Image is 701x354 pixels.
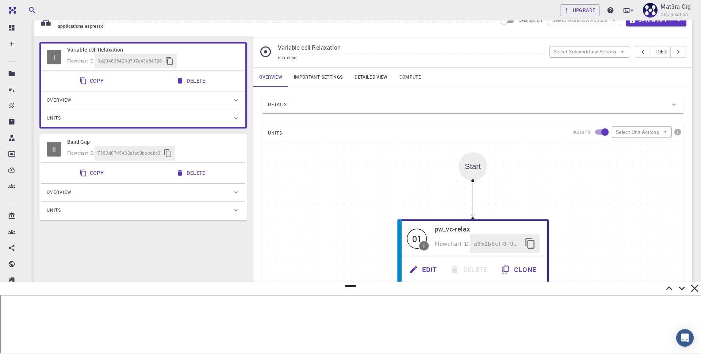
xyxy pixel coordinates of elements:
span: Units [47,112,61,124]
p: Auto fit [573,128,591,136]
span: Flowchart ID: [67,150,95,156]
span: Idle [47,142,61,157]
div: Units [41,202,245,219]
div: II [47,142,61,157]
button: Copy [75,166,110,180]
div: Details [262,96,683,113]
button: Delete [172,166,211,180]
span: 3a204636426d707e43b64726 [97,57,162,65]
span: espresso [278,54,296,60]
div: Start [459,152,487,181]
span: Flowchart ID: [434,240,470,247]
div: Open Intercom Messenger [676,329,694,347]
span: Overview [47,94,72,106]
button: Clone [495,260,544,279]
a: Overview [253,68,288,87]
button: 1of2 [651,46,671,58]
div: I [424,243,425,249]
h6: Variable-cell Relaxation [67,46,240,54]
div: 01 [407,229,427,249]
span: Details [268,99,287,110]
button: info [672,126,683,138]
h6: Band Gap [67,138,240,146]
p: Mat3ra Org [660,2,691,11]
a: Important settings [288,68,349,87]
span: Units [47,204,61,216]
a: Compute [394,68,427,87]
img: Mat3ra Org [643,3,658,18]
img: logo [6,7,16,14]
button: Select Unit Actions [612,126,672,138]
button: Delete [172,74,211,88]
span: espresso [85,23,107,29]
span: Flowchart ID: [67,58,95,64]
span: a952b8c1-819d-406c-a11c-138d0190046b [474,239,521,248]
h6: pw_vc-relax [434,224,540,234]
div: Overview [41,184,245,201]
span: Description [518,17,542,23]
span: 7153d0745433afbc0bbbdbc3 [97,150,161,157]
span: applications [58,23,85,29]
button: Copy [75,74,110,88]
button: Select Subworkflow Actions [549,46,629,58]
div: Start [465,162,481,171]
a: Detailed view [349,68,393,87]
span: Organisation [660,11,688,18]
div: pager [635,46,686,58]
div: Units [41,109,245,127]
button: Upgrade [560,4,600,16]
span: Overview [47,187,72,198]
span: UNITS [268,127,282,139]
button: Edit [403,260,444,279]
span: Idle [407,229,427,249]
div: I [47,50,61,64]
div: 01Ipw_vc-relaxFlowchart ID:a952b8c1-819d-406c-a11c-138d0190046bEditDeleteClone [397,219,549,285]
span: Support [15,5,42,12]
div: Overview [41,91,245,109]
span: Idle [47,50,61,64]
